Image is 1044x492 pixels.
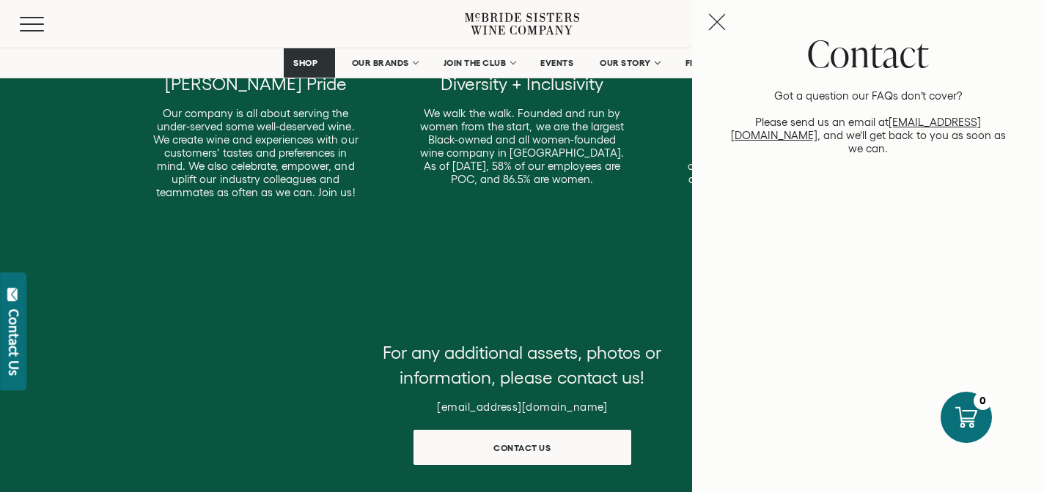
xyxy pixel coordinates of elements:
[342,48,427,78] a: OUR BRANDS
[434,48,524,78] a: JOIN THE CLUB
[540,58,573,68] span: EVENTS
[389,72,655,97] div: Diversity + Inclusivity
[531,48,583,78] a: EVENTS
[590,48,669,78] a: OUR STORY
[122,72,389,97] div: [PERSON_NAME] Pride
[375,400,669,414] h6: [EMAIL_ADDRESS][DOMAIN_NAME]
[600,58,651,68] span: OUR STORY
[293,58,318,68] span: SHOP
[413,430,631,465] a: Contact us
[685,107,891,199] p: We consider ourselves stewards of the wine industry, and we lead with core values that prioritize...
[375,340,669,389] p: For any additional assets, photos or information, please contact us!
[685,58,751,68] span: FIND NEAR YOU
[284,48,335,78] a: SHOP
[20,17,73,31] button: Mobile Menu Trigger
[655,72,922,97] div: Sustainability
[723,89,1013,155] p: Got a question our FAQs don’t cover? Please send us an email at , and we’ll get back to you as so...
[444,58,507,68] span: JOIN THE CLUB
[468,433,576,462] span: Contact us
[153,107,359,199] p: Our company is all about serving the under-served some well-deserved wine. We create wine and exp...
[7,309,21,376] div: Contact Us
[419,107,625,186] p: We walk the walk. Founded and run by women from the start, we are the largest Black-owned and all...
[731,116,982,141] a: [EMAIL_ADDRESS][DOMAIN_NAME]
[974,392,992,410] div: 0
[708,13,726,31] button: Close contact panel
[807,28,929,78] span: Contact
[676,48,761,78] a: FIND NEAR YOU
[352,58,409,68] span: OUR BRANDS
